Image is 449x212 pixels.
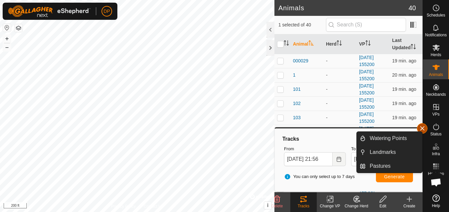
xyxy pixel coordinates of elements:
li: Watering Points [357,132,422,145]
span: Generate [384,174,405,179]
th: Herd [323,34,356,54]
span: Herds [430,53,441,57]
button: Generate [376,171,413,182]
span: 101 [293,86,301,93]
div: - [326,72,354,79]
a: [DATE] 155200 [359,69,375,81]
span: Notifications [425,33,447,37]
a: Watering Points [366,132,422,145]
a: Help [423,192,449,210]
span: Sep 5, 2025, 9:38 PM [392,115,416,120]
span: Sep 5, 2025, 9:38 PM [392,87,416,92]
a: [DATE] 155200 [359,126,375,138]
th: Last Updated [389,34,423,54]
div: Tracks [281,135,416,143]
div: Tracks [290,203,317,209]
span: Delete [271,204,283,208]
div: - [326,100,354,107]
span: Help [432,204,440,208]
label: To [351,146,413,152]
div: Change VP [317,203,343,209]
a: [DATE] 155200 [359,112,375,124]
span: 000029 [293,57,308,64]
li: Pastures [357,159,422,173]
a: Landmarks [366,146,422,159]
p-sorticon: Activate to sort [365,41,371,47]
a: [DATE] 155200 [359,55,375,67]
span: Status [430,132,441,136]
span: Landmarks [370,148,396,156]
span: DP [103,8,110,15]
p-sorticon: Activate to sort [284,41,289,47]
span: Animals [429,73,443,77]
button: Reset Map [3,24,11,32]
span: 1 [293,72,296,79]
a: Privacy Policy [111,203,136,209]
button: Map Layers [15,24,22,32]
th: VP [356,34,389,54]
span: Watering Points [370,134,407,142]
span: You can only select up to 7 days [284,173,355,180]
p-sorticon: Activate to sort [308,41,314,47]
span: Sep 5, 2025, 9:38 PM [392,101,416,106]
div: - [326,57,354,64]
a: Pastures [366,159,422,173]
a: [DATE] 155200 [359,97,375,110]
h2: Animals [278,4,409,12]
a: Open chat [426,172,446,192]
div: Edit [370,203,396,209]
span: Heatmap [428,172,444,176]
span: i [267,202,268,208]
button: i [264,202,271,209]
a: Contact Us [144,203,163,209]
div: - [326,114,354,121]
span: 103 [293,114,301,121]
span: 102 [293,100,301,107]
span: Pastures [370,162,390,170]
p-sorticon: Activate to sort [337,41,342,47]
button: Choose Date [333,152,346,166]
li: Landmarks [357,146,422,159]
div: - [326,86,354,93]
span: 40 [409,3,416,13]
div: Change Herd [343,203,370,209]
span: Schedules [427,13,445,17]
div: Create [396,203,423,209]
p-sorticon: Activate to sort [411,45,416,50]
label: From [284,146,346,152]
th: Animal [290,34,323,54]
input: Search (S) [326,18,406,32]
span: Sep 5, 2025, 9:38 PM [392,58,416,63]
a: [DATE] 155200 [359,83,375,95]
span: VPs [432,112,439,116]
span: Sep 5, 2025, 9:38 PM [392,72,416,78]
button: + [3,35,11,43]
button: – [3,43,11,51]
img: Gallagher Logo [8,5,91,17]
span: 1 selected of 40 [278,21,326,28]
span: Neckbands [426,92,446,96]
span: Infra [432,152,440,156]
